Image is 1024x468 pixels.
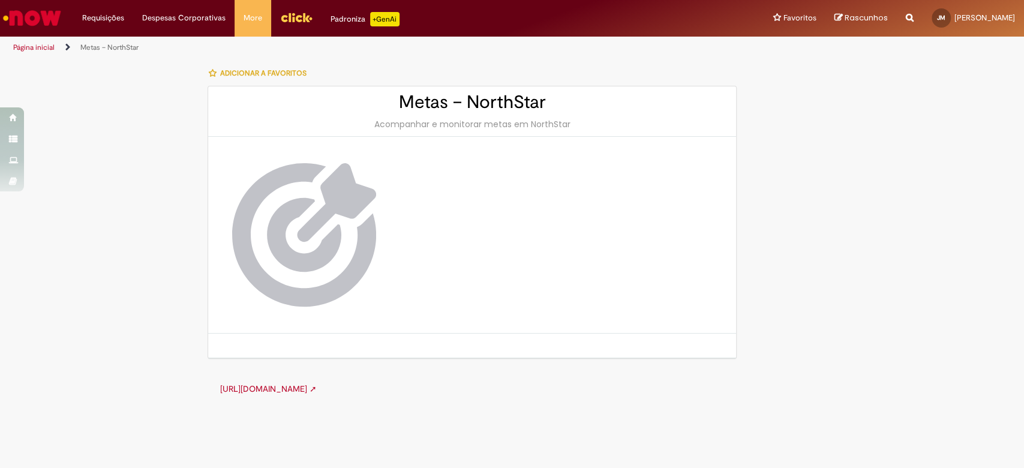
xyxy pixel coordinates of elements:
[208,61,313,86] button: Adicionar a Favoritos
[1,6,63,30] img: ServiceNow
[220,68,306,78] span: Adicionar a Favoritos
[232,161,376,310] img: Metas – NorthStar
[220,118,724,130] div: Acompanhar e monitorar metas em NorthStar
[220,92,724,112] h2: Metas – NorthStar
[244,12,262,24] span: More
[80,43,139,52] a: Metas – NorthStar
[9,37,674,59] ul: Trilhas de página
[142,12,226,24] span: Despesas Corporativas
[370,12,400,26] p: +GenAi
[954,13,1015,23] span: [PERSON_NAME]
[82,12,124,24] span: Requisições
[834,13,888,24] a: Rascunhos
[220,383,316,394] a: [URL][DOMAIN_NAME] ➚
[845,12,888,23] span: Rascunhos
[937,14,945,22] span: JM
[13,43,55,52] a: Página inicial
[331,12,400,26] div: Padroniza
[783,12,816,24] span: Favoritos
[280,8,313,26] img: click_logo_yellow_360x200.png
